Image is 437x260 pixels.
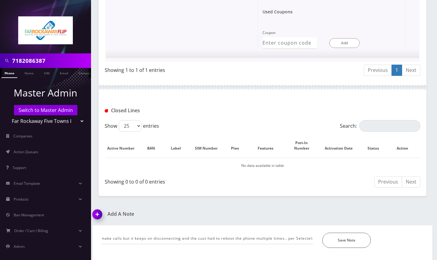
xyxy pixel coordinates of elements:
[14,149,38,154] span: Action Queues
[105,134,142,157] th: Active Number: activate to sort column descending
[374,176,402,187] a: Previous
[166,134,192,157] th: Label: activate to sort column ascending
[76,68,96,77] a: Company
[105,108,204,113] h1: Closed Lines
[57,68,71,77] a: Email
[93,211,258,217] a: Add A Note
[22,68,37,77] a: Name
[119,120,141,132] select: Showentries
[322,233,371,248] button: Save Note
[340,120,420,132] label: Search:
[391,65,402,76] a: 1
[105,109,108,113] img: Closed Lines
[14,212,44,218] span: Ban Management
[402,176,420,187] a: Next
[250,134,287,157] th: Features: activate to sort column ascending
[143,134,166,157] th: BAN: activate to sort column ascending
[102,233,313,244] input: Enter Text
[391,134,420,157] th: Action : activate to sort column ascending
[402,65,420,76] a: Next
[12,55,90,66] input: Search in Company
[41,68,53,77] a: SIM
[362,134,391,157] th: Status: activate to sort column ascending
[14,228,48,233] span: Order / Cart / Billing
[14,181,40,186] span: Email Template
[2,68,17,78] a: Phone
[288,134,321,157] th: Port-In Number: activate to sort column ascending
[14,244,25,249] span: Admin
[14,105,77,115] a: Switch to Master Admin
[13,165,26,170] span: Support
[364,65,392,76] a: Previous
[105,158,420,173] td: No data available in table
[359,120,420,132] input: Search:
[329,38,360,48] button: Add
[263,28,276,37] label: Coupon
[192,134,226,157] th: SIM Number: activate to sort column ascending
[263,9,293,15] h1: Used Coupons
[18,16,73,44] img: Far Rockaway Five Towns Flip
[13,133,32,139] span: Companies
[105,120,159,132] label: Show entries
[105,64,258,74] div: Showing 1 to 1 of 1 entries
[263,37,317,49] input: Enter coupon code
[322,134,361,157] th: Activation Date: activate to sort column ascending
[14,197,29,202] span: Products
[227,134,249,157] th: Plan: activate to sort column ascending
[105,176,258,185] div: Showing 0 to 0 of 0 entries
